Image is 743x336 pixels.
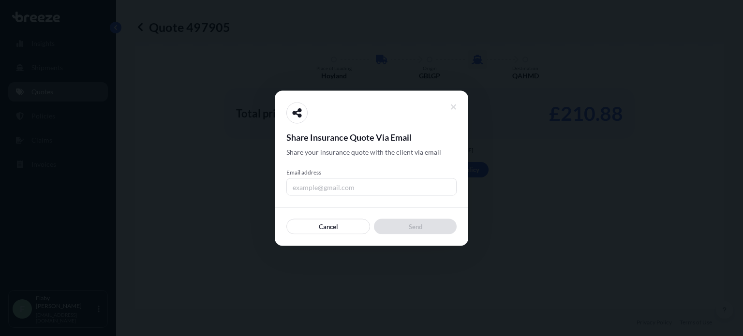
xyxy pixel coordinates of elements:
span: Email address [286,168,457,176]
button: Send [374,219,457,234]
button: Cancel [286,219,370,234]
span: Share your insurance quote with the client via email [286,147,441,157]
p: Send [409,221,422,231]
span: Share Insurance Quote Via Email [286,131,457,143]
p: Cancel [319,221,338,231]
input: example@gmail.com [286,178,457,195]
